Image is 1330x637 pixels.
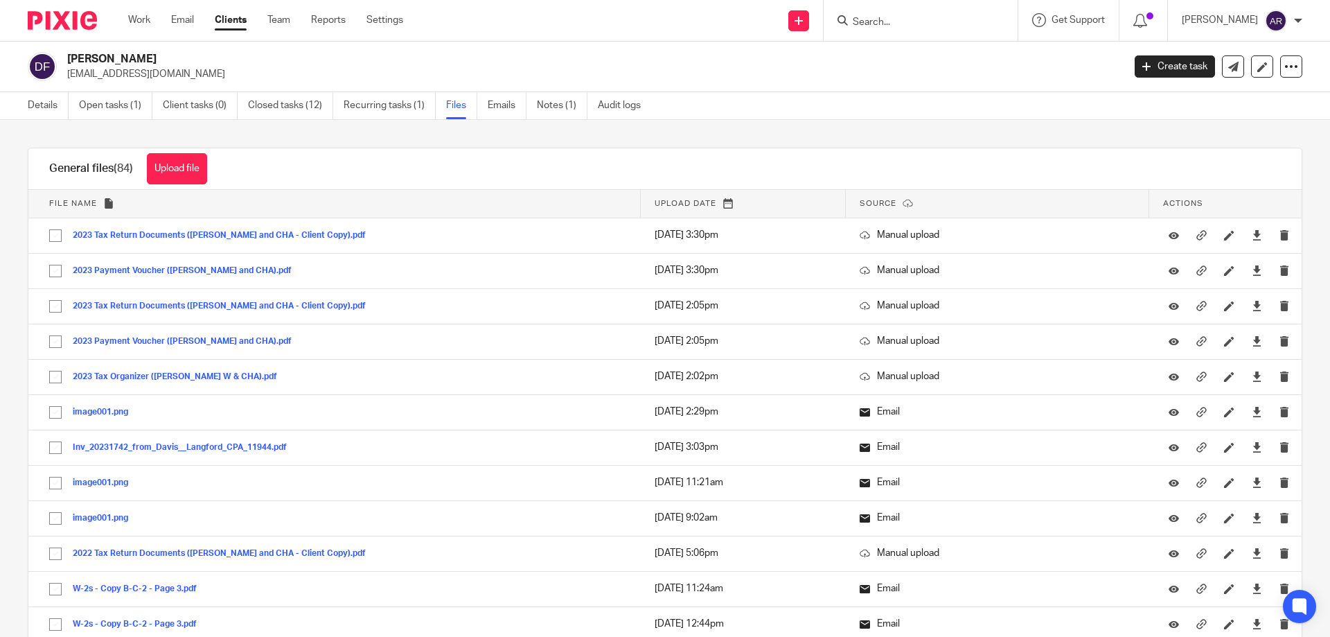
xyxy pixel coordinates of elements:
[1252,405,1262,419] a: Download
[537,92,587,119] a: Notes (1)
[655,228,832,242] p: [DATE] 3:30pm
[344,92,436,119] a: Recurring tasks (1)
[598,92,651,119] a: Audit logs
[42,293,69,320] input: Select
[860,405,1135,419] p: Email
[655,475,832,489] p: [DATE] 11:21am
[446,92,477,119] a: Files
[42,399,69,426] input: Select
[73,408,139,417] button: image001.png
[1252,334,1262,348] a: Download
[860,617,1135,631] p: Email
[73,514,139,523] button: image001.png
[860,299,1135,313] p: Manual upload
[73,372,287,382] button: 2023 Tax Organizer ([PERSON_NAME] W & CHA).pdf
[128,13,150,27] a: Work
[42,576,69,602] input: Select
[73,337,302,347] button: 2023 Payment Voucher ([PERSON_NAME] and CHA).pdf
[1265,10,1287,32] img: svg%3E
[1252,299,1262,313] a: Download
[860,200,896,207] span: Source
[73,231,376,241] button: 2023 Tax Return Documents ([PERSON_NAME] and CHA - Client Copy).pdf
[42,258,69,284] input: Select
[215,13,247,27] a: Clients
[42,364,69,390] input: Select
[655,334,832,348] p: [DATE] 2:05pm
[655,263,832,277] p: [DATE] 3:30pm
[267,13,290,27] a: Team
[655,582,832,595] p: [DATE] 11:24am
[163,92,238,119] a: Client tasks (0)
[655,511,832,525] p: [DATE] 9:02am
[851,17,976,29] input: Search
[42,470,69,496] input: Select
[73,478,139,488] button: image001.png
[860,263,1135,277] p: Manual upload
[73,266,302,276] button: 2023 Payment Voucher ([PERSON_NAME] and CHA).pdf
[73,549,376,559] button: 2022 Tax Return Documents ([PERSON_NAME] and CHA - Client Copy).pdf
[28,11,97,30] img: Pixie
[655,440,832,454] p: [DATE] 3:03pm
[1252,228,1262,242] a: Download
[67,67,1114,81] p: [EMAIL_ADDRESS][DOMAIN_NAME]
[655,546,832,560] p: [DATE] 5:06pm
[1252,617,1262,631] a: Download
[488,92,526,119] a: Emails
[42,541,69,567] input: Select
[248,92,333,119] a: Closed tasks (12)
[114,163,133,174] span: (84)
[42,505,69,532] input: Select
[655,299,832,313] p: [DATE] 2:05pm
[655,200,716,207] span: Upload date
[860,440,1135,454] p: Email
[147,153,207,184] button: Upload file
[1252,263,1262,277] a: Download
[860,546,1135,560] p: Manual upload
[1252,582,1262,595] a: Download
[79,92,152,119] a: Open tasks (1)
[1252,511,1262,525] a: Download
[49,162,133,176] h1: General files
[73,584,207,594] button: W-2s - Copy B-C-2 - Page 3.pdf
[28,92,69,119] a: Details
[1252,546,1262,560] a: Download
[42,435,69,461] input: Select
[655,405,832,419] p: [DATE] 2:29pm
[860,334,1135,348] p: Manual upload
[1135,55,1215,78] a: Create task
[67,52,905,67] h2: [PERSON_NAME]
[73,620,207,629] button: W-2s - Copy B-C-2 - Page 3.pdf
[860,582,1135,595] p: Email
[171,13,194,27] a: Email
[1252,475,1262,489] a: Download
[1163,200,1203,207] span: Actions
[860,511,1135,525] p: Email
[1182,13,1258,27] p: [PERSON_NAME]
[860,228,1135,242] p: Manual upload
[366,13,403,27] a: Settings
[73,302,376,311] button: 2023 Tax Return Documents ([PERSON_NAME] and CHA - Client Copy).pdf
[1252,369,1262,383] a: Download
[42,329,69,355] input: Select
[860,369,1135,383] p: Manual upload
[73,443,297,453] button: Inv_20231742_from_Davis__Langford_CPA_11944.pdf
[655,617,832,631] p: [DATE] 12:44pm
[42,222,69,249] input: Select
[311,13,346,27] a: Reports
[1052,15,1105,25] span: Get Support
[49,200,97,207] span: File name
[28,52,57,81] img: svg%3E
[655,369,832,383] p: [DATE] 2:02pm
[1252,440,1262,454] a: Download
[860,475,1135,489] p: Email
